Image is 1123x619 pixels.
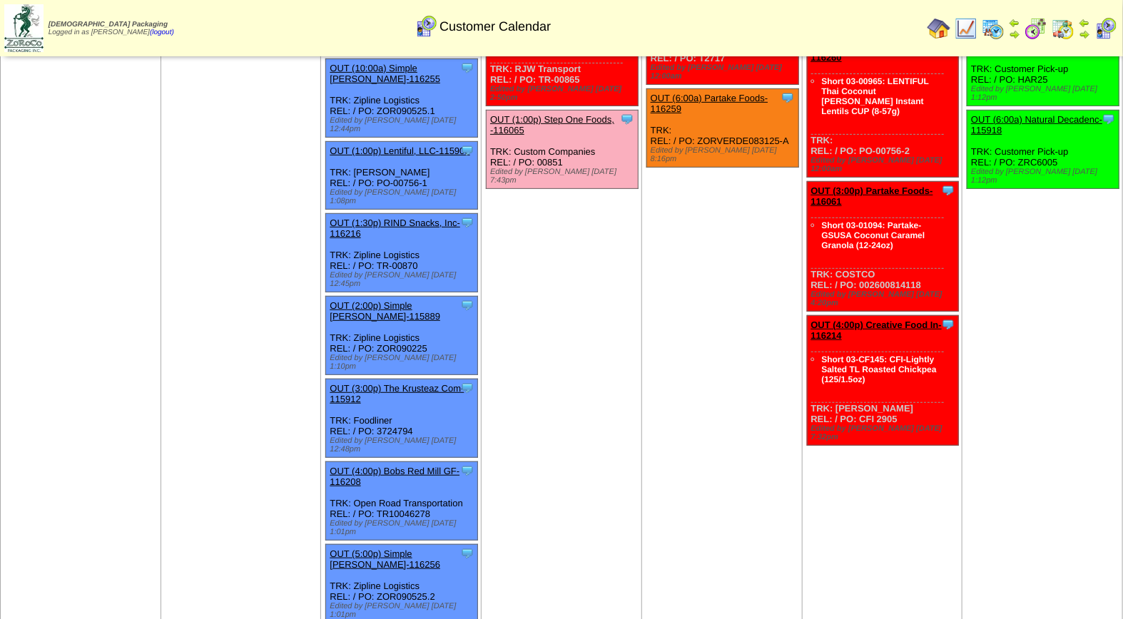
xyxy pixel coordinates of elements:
div: Edited by [PERSON_NAME] [DATE] 4:20pm [811,290,959,307]
div: Edited by [PERSON_NAME] [DATE] 2:50pm [490,85,638,102]
a: OUT (6:00a) Natural Decadenc-115918 [971,114,1102,135]
span: Customer Calendar [439,19,551,34]
a: Short 03-01094: Partake-GSUSA Coconut Caramel Granola (12-24oz) [822,220,925,250]
div: TRK: REL: / PO: PO-00756-2 [807,38,959,178]
div: Edited by [PERSON_NAME] [DATE] 12:45pm [330,271,477,288]
img: Tooltip [781,91,795,105]
span: [DEMOGRAPHIC_DATA] Packaging [49,21,168,29]
div: TRK: Zipline Logistics REL: / PO: TR-00870 [326,214,478,292]
a: OUT (4:00p) Creative Food In-116214 [811,319,942,341]
div: Edited by [PERSON_NAME] [DATE] 12:00am [811,156,959,173]
img: arrowleft.gif [1009,17,1020,29]
img: Tooltip [460,546,474,561]
a: (logout) [150,29,174,36]
img: calendarcustomer.gif [1094,17,1117,40]
div: TRK: Customer Pick-up REL: / PO: HAR25 [967,28,1119,106]
a: OUT (10:00a) Simple [PERSON_NAME]-116255 [330,63,440,84]
img: calendarcustomer.gif [415,15,437,38]
img: Tooltip [460,464,474,478]
div: TRK: Zipline Logistics REL: / PO: ZOR090225 [326,297,478,375]
div: Edited by [PERSON_NAME] [DATE] 7:32pm [811,424,959,441]
a: OUT (4:00p) Bobs Red Mill GF-116208 [330,466,459,487]
div: Edited by [PERSON_NAME] [DATE] 12:48pm [330,436,477,454]
a: OUT (6:00a) Partake Foods-116259 [651,93,768,114]
img: arrowright.gif [1079,29,1090,40]
a: OUT (1:00p) Lentiful, LLC-115903 [330,145,469,156]
div: Edited by [PERSON_NAME] [DATE] 8:16pm [651,146,798,163]
img: home.gif [928,17,950,40]
div: TRK: Custom Companies REL: / PO: 00851 [487,111,639,189]
a: OUT (2:00p) Simple [PERSON_NAME]-115889 [330,300,440,322]
div: Edited by [PERSON_NAME] [DATE] 7:43pm [490,168,638,185]
span: Logged in as [PERSON_NAME] [49,21,174,36]
img: Tooltip [1102,112,1116,126]
img: calendarinout.gif [1052,17,1074,40]
img: line_graph.gif [955,17,977,40]
div: Edited by [PERSON_NAME] [DATE] 1:08pm [330,188,477,205]
div: TRK: Foodliner REL: / PO: 3724794 [326,379,478,458]
img: Tooltip [460,143,474,158]
div: Edited by [PERSON_NAME] [DATE] 1:12pm [971,168,1119,185]
img: Tooltip [620,112,634,126]
div: TRK: Zipline Logistics REL: / PO: ZOR090525.1 [326,59,478,138]
a: OUT (3:00p) The Krusteaz Com-115912 [330,383,464,404]
div: TRK: Customer Pick-up REL: / PO: ZRC6005 [967,111,1119,189]
a: Short 03-00965: LENTIFUL Thai Coconut [PERSON_NAME] Instant Lentils CUP (8-57g) [822,76,929,116]
img: arrowright.gif [1009,29,1020,40]
img: Tooltip [460,215,474,230]
div: Edited by [PERSON_NAME] [DATE] 1:01pm [330,519,477,536]
div: TRK: [PERSON_NAME] REL: / PO: CFI 2905 [807,316,959,446]
div: TRK: COSTCO REL: / PO: 002600814118 [807,182,959,312]
div: TRK: REL: / PO: ZORVERDE083125-A [646,89,798,168]
img: calendarblend.gif [1025,17,1047,40]
img: arrowleft.gif [1079,17,1090,29]
div: Edited by [PERSON_NAME] [DATE] 12:00am [651,63,798,81]
img: Tooltip [460,298,474,312]
a: OUT (3:00p) Partake Foods-116061 [811,185,933,207]
a: OUT (1:00p) Step One Foods, -116065 [490,114,614,135]
a: OUT (1:30p) RIND Snacks, Inc-116216 [330,218,460,239]
div: Edited by [PERSON_NAME] [DATE] 12:44pm [330,116,477,133]
div: TRK: Open Road Transportation REL: / PO: TR10046278 [326,462,478,541]
div: Edited by [PERSON_NAME] [DATE] 1:01pm [330,602,477,619]
img: Tooltip [941,183,955,198]
div: TRK: [PERSON_NAME] REL: / PO: PO-00756-1 [326,142,478,210]
img: calendarprod.gif [982,17,1005,40]
a: OUT (5:00p) Simple [PERSON_NAME]-116256 [330,548,440,570]
img: zoroco-logo-small.webp [4,4,44,52]
a: Short 03-CF145: CFI-Lightly Salted TL Roasted Chickpea (125/1.5oz) [822,354,937,384]
img: Tooltip [460,381,474,395]
div: Edited by [PERSON_NAME] [DATE] 1:12pm [971,85,1119,102]
div: Edited by [PERSON_NAME] [DATE] 1:10pm [330,354,477,371]
img: Tooltip [460,61,474,75]
img: Tooltip [941,317,955,332]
